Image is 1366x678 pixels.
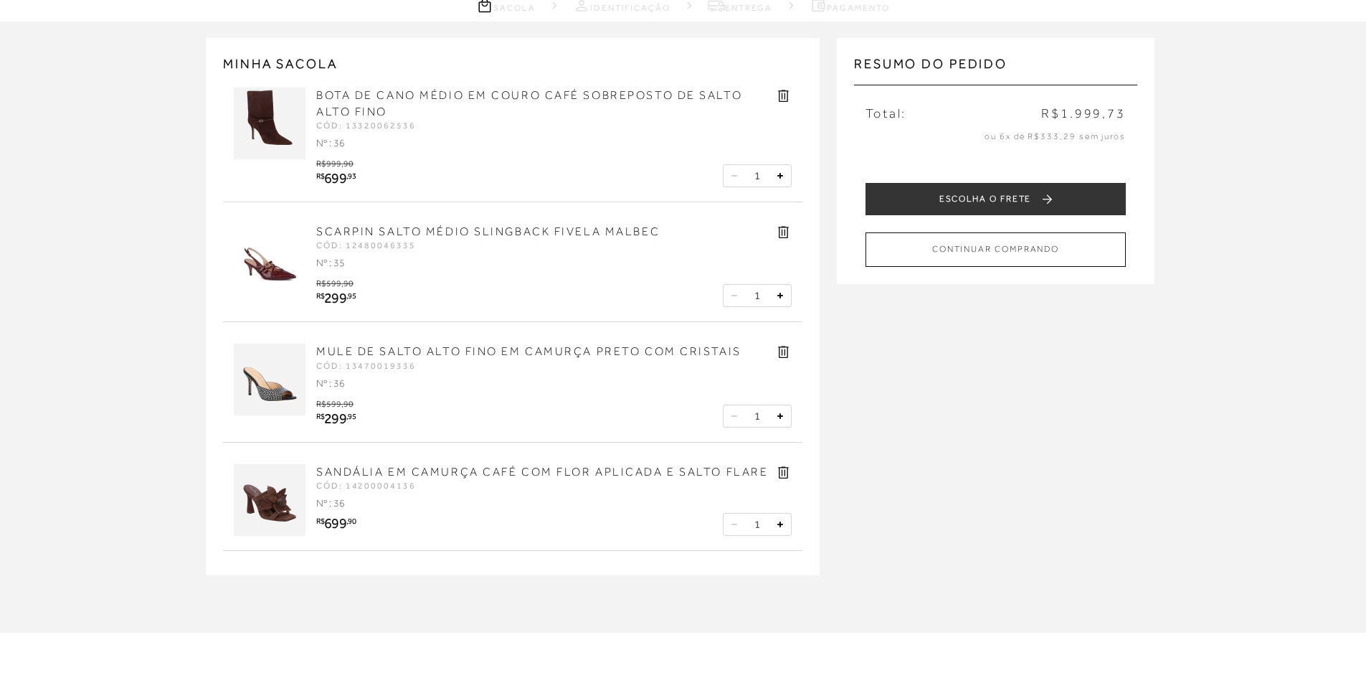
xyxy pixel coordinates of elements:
span: R$599,90 [316,399,354,409]
button: CONTINUAR COMPRANDO [865,232,1126,266]
span: Nº : 36 [316,377,345,389]
span: CÓD: 14200004136 [316,481,416,491]
span: 1 [754,169,760,182]
button: ESCOLHA O FRETE [865,183,1126,215]
span: CÓD: 12480046335 [316,240,416,250]
img: MULE DE SALTO ALTO FINO EM CAMURÇA PRETO COM CRISTAIS [234,344,305,415]
img: SANDÁLIA EM CAMURÇA CAFÉ COM FLOR APLICADA E SALTO FLARE [234,464,305,536]
a: SANDÁLIA EM CAMURÇA CAFÉ COM FLOR APLICADA E SALTO FLARE [316,466,768,479]
span: Nº : 36 [316,137,345,149]
span: R$999,90 [316,159,354,169]
a: MULE DE SALTO ALTO FINO EM CAMURÇA PRETO COM CRISTAIS [316,345,741,358]
p: ou 6x de R$333,29 sem juros [865,131,1126,143]
span: 1 [754,289,760,302]
span: 1 [754,518,760,531]
img: SCARPIN SALTO MÉDIO SLINGBACK FIVELA MALBEC [234,224,305,296]
span: 1 [754,410,760,423]
span: CÓD: 13320062536 [316,121,416,131]
span: CÓD: 13470019336 [316,361,416,371]
h3: Resumo do pedido [854,55,1137,85]
a: SCARPIN SALTO MÉDIO SLINGBACK FIVELA MALBEC [316,225,660,238]
span: Nº : 35 [316,257,345,268]
span: Nº : 36 [316,497,345,509]
img: BOTA DE CANO MÉDIO EM COURO CAFÉ SOBREPOSTO DE SALTO ALTO FINO [234,88,305,159]
span: Total: [865,105,906,123]
span: R$599,90 [316,278,354,288]
span: R$1.999,73 [1041,105,1126,123]
a: BOTA DE CANO MÉDIO EM COURO CAFÉ SOBREPOSTO DE SALTO ALTO FINO [316,89,742,118]
h2: MINHA SACOLA [223,55,802,73]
